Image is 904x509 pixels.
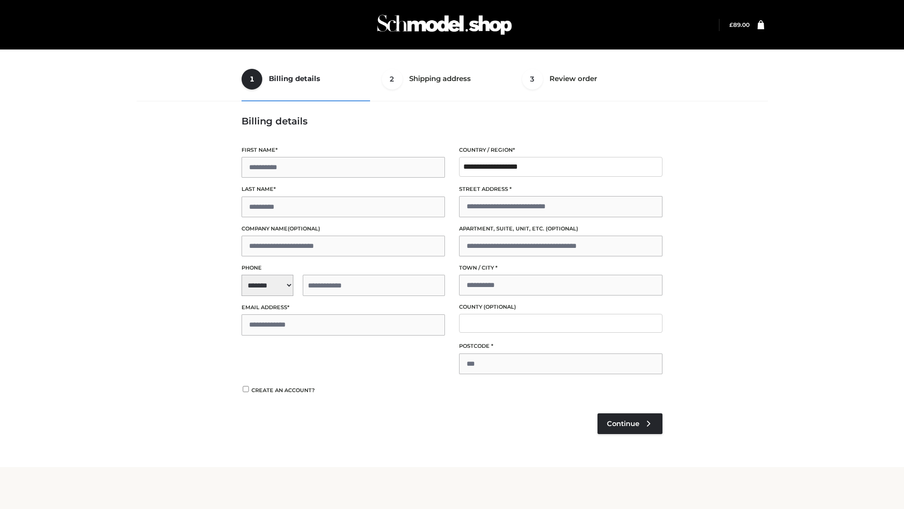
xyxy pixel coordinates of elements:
[729,21,750,28] bdi: 89.00
[459,342,662,351] label: Postcode
[242,386,250,392] input: Create an account?
[597,413,662,434] a: Continue
[607,419,639,428] span: Continue
[242,263,445,272] label: Phone
[242,115,662,127] h3: Billing details
[459,263,662,272] label: Town / City
[288,225,320,232] span: (optional)
[546,225,578,232] span: (optional)
[459,185,662,194] label: Street address
[242,224,445,233] label: Company name
[729,21,733,28] span: £
[459,146,662,155] label: Country / Region
[484,304,516,310] span: (optional)
[242,303,445,312] label: Email address
[459,224,662,233] label: Apartment, suite, unit, etc.
[729,21,750,28] a: £89.00
[374,6,515,43] img: Schmodel Admin 964
[242,146,445,155] label: First name
[242,185,445,194] label: Last name
[459,303,662,312] label: County
[251,387,315,394] span: Create an account?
